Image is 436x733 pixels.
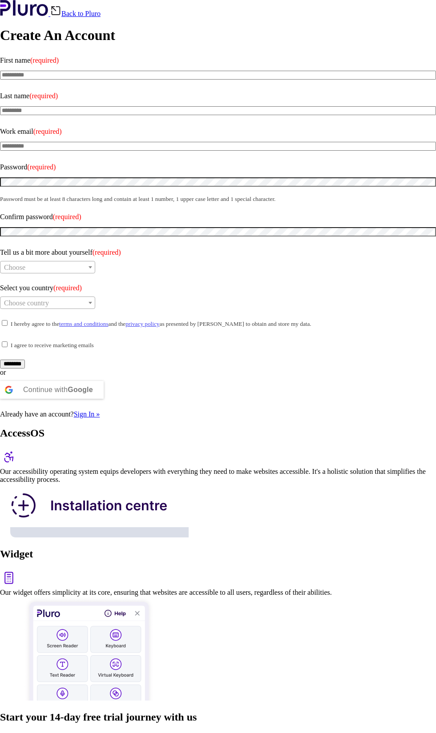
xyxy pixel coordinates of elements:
small: I agree to receive marketing emails [11,342,94,348]
span: (required) [30,56,59,64]
b: Google [68,386,93,393]
span: (required) [93,248,121,256]
a: terms and conditions [59,320,109,327]
span: (required) [27,163,56,171]
span: (required) [29,92,58,100]
div: Continue with [23,381,93,399]
span: (required) [53,213,81,220]
a: privacy policy [125,320,159,327]
span: Choose country [4,299,49,307]
a: Sign In » [74,410,100,418]
input: I hereby agree to theterms and conditionsand theprivacy policyas presented by [PERSON_NAME] to ob... [2,320,8,326]
img: Back icon [50,5,61,16]
span: (required) [53,284,82,292]
span: (required) [33,128,62,135]
small: I hereby agree to the and the as presented by [PERSON_NAME] to obtain and store my data. [11,320,311,327]
input: I agree to receive marketing emails [2,341,8,347]
span: Choose [4,264,25,271]
a: Back to Pluro [50,10,101,17]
